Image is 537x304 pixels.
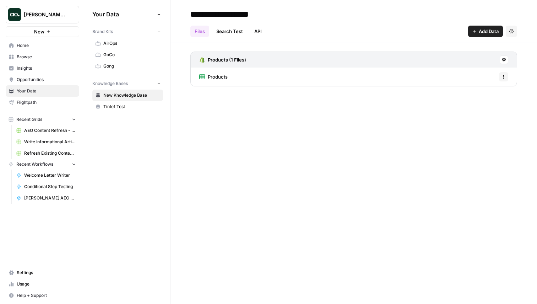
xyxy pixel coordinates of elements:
[6,97,79,108] a: Flightpath
[6,85,79,97] a: Your Data
[13,136,79,148] a: Write Informational Article
[103,40,160,47] span: AirOps
[24,139,76,145] span: Write Informational Article
[92,101,163,112] a: Tintef Test
[16,161,53,167] span: Recent Workflows
[13,192,79,204] a: [PERSON_NAME] AEO Refresh v2
[6,26,79,37] button: New
[6,40,79,51] a: Home
[24,11,67,18] span: [PERSON_NAME] testing
[92,49,163,60] a: GoCo
[468,26,503,37] button: Add Data
[6,290,79,301] button: Help + Support
[34,28,44,35] span: New
[17,65,76,71] span: Insights
[24,150,76,156] span: Refresh Existing Content (36)
[6,114,79,125] button: Recent Grids
[190,26,209,37] a: Files
[6,74,79,85] a: Opportunities
[6,63,79,74] a: Insights
[13,170,79,181] a: Welcome Letter Writer
[103,52,160,58] span: GoCo
[6,51,79,63] a: Browse
[199,68,228,86] a: Products
[17,281,76,287] span: Usage
[17,42,76,49] span: Home
[92,28,113,35] span: Brand Kits
[250,26,266,37] a: API
[6,159,79,170] button: Recent Workflows
[17,76,76,83] span: Opportunities
[92,60,163,72] a: Gong
[16,116,42,123] span: Recent Grids
[92,80,128,87] span: Knowledge Bases
[208,56,246,63] h3: Products (1 Files)
[92,10,154,18] span: Your Data
[6,278,79,290] a: Usage
[6,6,79,23] button: Workspace: Justina testing
[199,52,246,68] a: Products (1 Files)
[103,63,160,69] span: Gong
[103,92,160,98] span: New Knowledge Base
[212,26,247,37] a: Search Test
[17,292,76,299] span: Help + Support
[17,270,76,276] span: Settings
[103,103,160,110] span: Tintef Test
[17,88,76,94] span: Your Data
[13,125,79,136] a: AEO Content Refresh - Testing
[6,267,79,278] a: Settings
[92,38,163,49] a: AirOps
[208,73,228,80] span: Products
[17,99,76,106] span: Flightpath
[24,183,76,190] span: Conditional Step Testing
[24,172,76,178] span: Welcome Letter Writer
[13,181,79,192] a: Conditional Step Testing
[479,28,499,35] span: Add Data
[8,8,21,21] img: Justina testing Logo
[17,54,76,60] span: Browse
[92,90,163,101] a: New Knowledge Base
[24,195,76,201] span: [PERSON_NAME] AEO Refresh v2
[24,127,76,134] span: AEO Content Refresh - Testing
[13,148,79,159] a: Refresh Existing Content (36)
